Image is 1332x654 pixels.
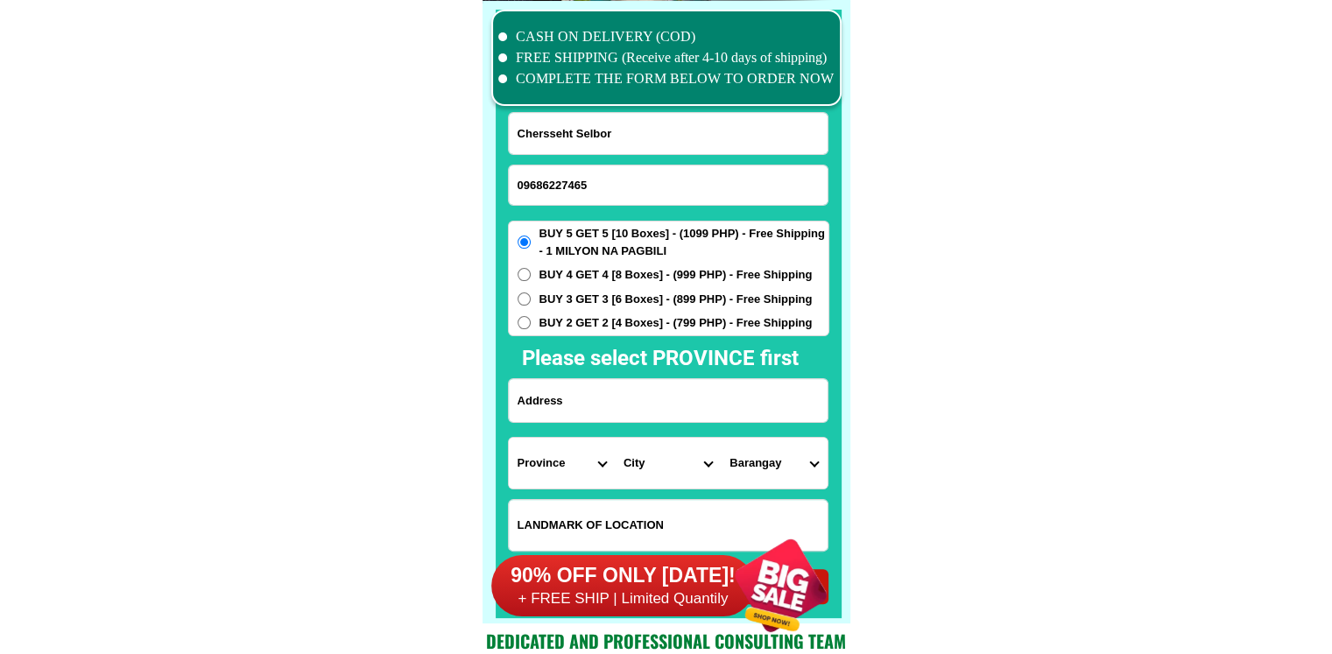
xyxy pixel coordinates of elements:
[483,628,850,654] h2: Dedicated and professional consulting team
[509,165,828,205] input: Input phone_number
[498,68,835,89] li: COMPLETE THE FORM BELOW TO ORDER NOW
[491,563,754,589] h6: 90% OFF ONLY [DATE]!
[491,589,754,608] h6: + FREE SHIP | Limited Quantily
[539,266,813,284] span: BUY 4 GET 4 [8 Boxes] - (999 PHP) - Free Shipping
[509,438,615,489] select: Select province
[518,236,531,249] input: BUY 5 GET 5 [10 Boxes] - (1099 PHP) - Free Shipping - 1 MILYON NA PAGBILI
[509,500,828,551] input: Input LANDMARKOFLOCATION
[509,113,828,154] input: Input full_name
[518,268,531,281] input: BUY 4 GET 4 [8 Boxes] - (999 PHP) - Free Shipping
[539,314,813,332] span: BUY 2 GET 2 [4 Boxes] - (799 PHP) - Free Shipping
[509,379,828,422] input: Input address
[498,47,835,68] li: FREE SHIPPING (Receive after 4-10 days of shipping)
[498,26,835,47] li: CASH ON DELIVERY (COD)
[539,291,813,308] span: BUY 3 GET 3 [6 Boxes] - (899 PHP) - Free Shipping
[522,342,988,374] h2: Please select PROVINCE first
[721,438,827,489] select: Select commune
[539,225,828,259] span: BUY 5 GET 5 [10 Boxes] - (1099 PHP) - Free Shipping - 1 MILYON NA PAGBILI
[615,438,721,489] select: Select district
[518,316,531,329] input: BUY 2 GET 2 [4 Boxes] - (799 PHP) - Free Shipping
[518,292,531,306] input: BUY 3 GET 3 [6 Boxes] - (899 PHP) - Free Shipping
